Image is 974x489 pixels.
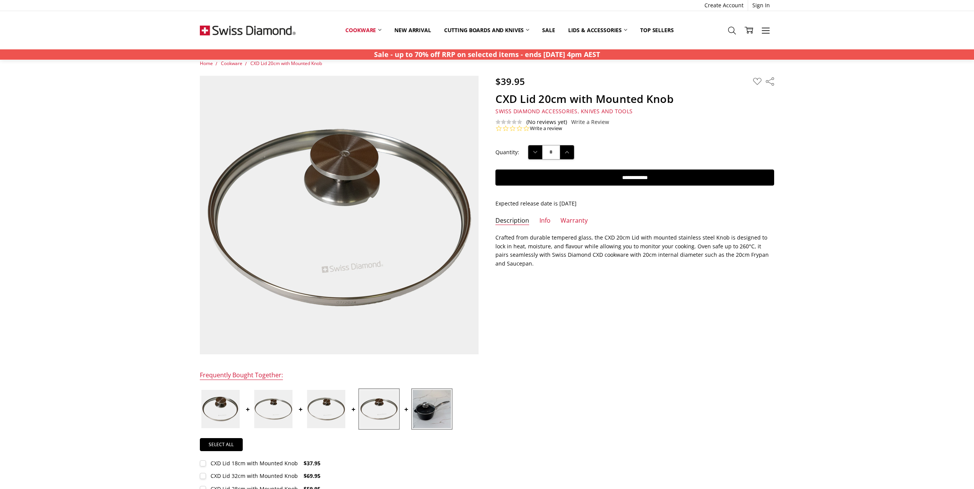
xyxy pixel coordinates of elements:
img: Free Shipping On Every Order [200,11,296,49]
a: Write a review [530,125,562,132]
p: Crafted from durable tempered glass, the CXD 20cm Lid with mounted stainless steel Knob is design... [495,233,774,268]
a: New arrival [388,22,437,39]
img: CXD Lid 18cm with Mounted Knob [201,390,240,428]
span: Swiss Diamond Accessories, Knives and Tools [495,108,632,115]
a: Description [495,217,529,225]
div: CXD Lid 18cm with Mounted Knob [211,460,298,467]
img: CXD Induction 18x9.5cm 2L saucepan with glass vented lid [413,390,451,428]
div: CXD Lid 32cm with Mounted Knob [211,472,298,479]
span: $69.95 [304,472,320,479]
a: CXD Lid 20cm with Mounted Knob [250,60,322,67]
a: Home [200,60,213,67]
a: Write a Review [571,119,609,125]
strong: Sale - up to 70% off RRP on selected items - ends [DATE] 4pm AEST [374,50,600,59]
h1: CXD Lid 20cm with Mounted Knob [495,92,774,106]
a: Top Sellers [634,22,680,39]
a: Cookware [339,22,388,39]
img: CXD Lid 28cm with Mounted Knob [307,390,345,428]
img: CXD Lid 24cm with Mounted Knob [360,390,398,428]
label: Quantity: [495,148,519,156]
a: Cutting boards and knives [438,22,536,39]
div: Frequently Bought Together: [200,371,283,380]
span: $37.95 [304,460,320,467]
a: Lids & Accessories [562,22,634,39]
a: Sale [536,22,561,39]
span: $39.95 [495,75,525,88]
a: Info [539,217,551,225]
img: CXD Lid 32cm with Mounted Knob [254,390,293,428]
span: (No reviews yet) [526,119,567,125]
a: Select all [200,438,243,451]
a: Warranty [561,217,588,225]
p: Expected release date is [DATE] [495,199,774,208]
a: Cookware [221,60,242,67]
